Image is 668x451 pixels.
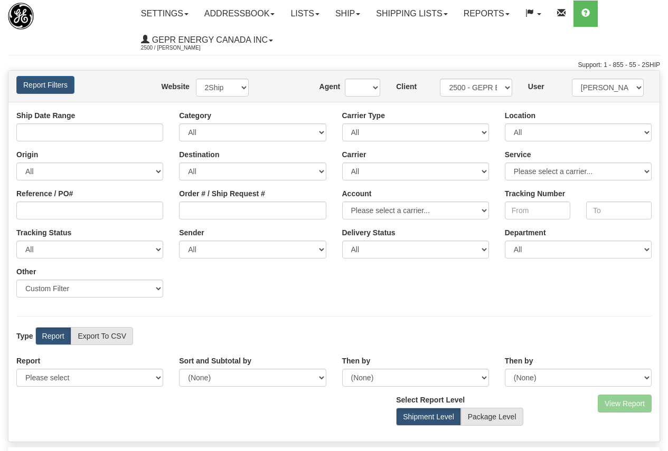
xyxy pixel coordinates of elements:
label: Report [35,327,71,345]
a: GEPR Energy Canada Inc 2500 / [PERSON_NAME] [133,27,281,53]
label: Website [161,81,180,92]
label: Type [16,331,33,341]
label: Origin [16,149,38,160]
label: Shipment Level [396,408,461,426]
label: Destination [179,149,219,160]
button: Report Filters [16,76,74,94]
span: 2500 / [PERSON_NAME] [141,43,220,53]
label: Carrier Type [342,110,385,121]
label: Service [505,149,531,160]
label: Reference / PO# [16,188,73,199]
button: View Report [598,395,652,412]
span: GEPR Energy Canada Inc [149,35,268,44]
select: Please ensure data set in report has been RECENTLY tracked from your Shipment History [342,241,489,258]
a: Addressbook [196,1,283,27]
label: User [528,81,544,92]
label: Then by [505,356,533,366]
img: logo2500.jpg [8,3,34,30]
a: Ship [327,1,368,27]
label: Location [505,110,535,121]
label: Other [16,266,36,277]
a: Settings [133,1,196,27]
label: Agent [319,81,330,92]
label: Select Report Level [396,395,465,405]
label: Department [505,227,546,238]
a: Shipping lists [368,1,455,27]
label: Account [342,188,372,199]
label: Please ensure data set in report has been RECENTLY tracked from your Shipment History [342,227,396,238]
label: Sender [179,227,204,238]
input: From [505,201,570,219]
label: Carrier [342,149,366,160]
a: Reports [456,1,518,27]
label: Export To CSV [71,327,133,345]
div: Support: 1 - 855 - 55 - 2SHIP [8,61,660,70]
label: Client [396,81,417,92]
label: Report [16,356,40,366]
label: Ship Date Range [16,110,75,121]
input: To [586,201,652,219]
label: Package Level [461,408,523,426]
label: Category [179,110,211,121]
label: Sort and Subtotal by [179,356,251,366]
label: Tracking Status [16,227,71,238]
label: Tracking Number [505,188,565,199]
a: Lists [283,1,327,27]
label: Then by [342,356,371,366]
label: Order # / Ship Request # [179,188,265,199]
